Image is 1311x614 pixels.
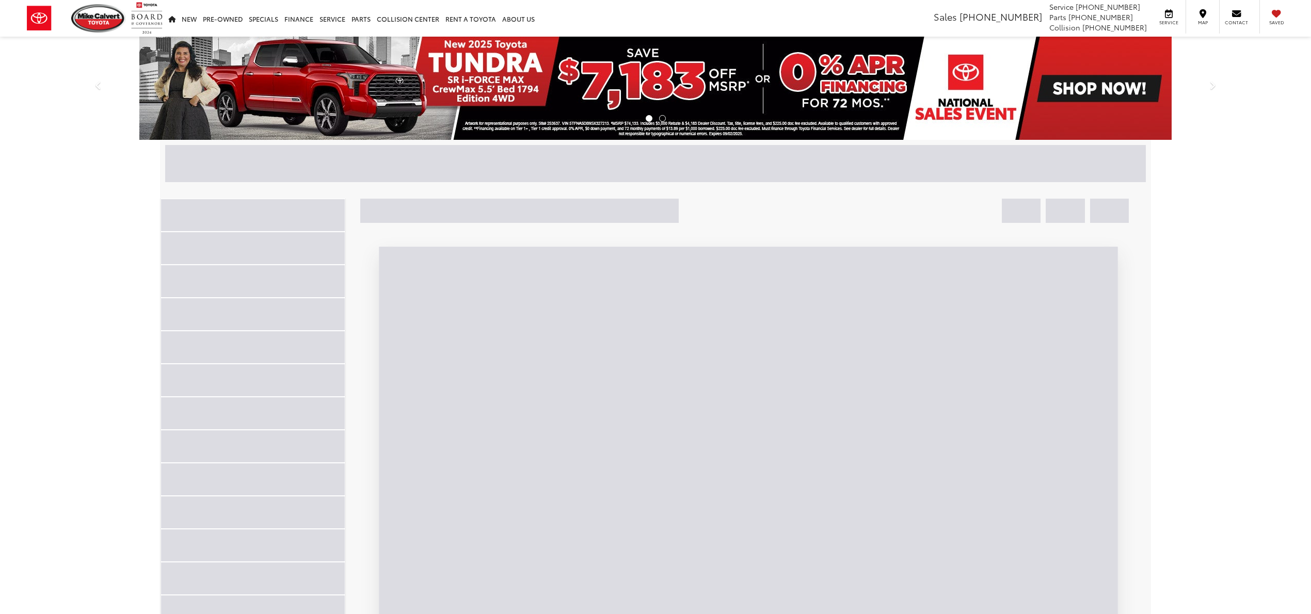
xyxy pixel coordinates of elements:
span: Contact [1225,19,1248,26]
span: Sales [934,10,957,23]
span: [PHONE_NUMBER] [1082,22,1147,33]
span: [PHONE_NUMBER] [960,10,1042,23]
span: Parts [1049,12,1066,22]
span: Service [1157,19,1180,26]
span: [PHONE_NUMBER] [1076,2,1140,12]
span: Saved [1265,19,1288,26]
span: Collision [1049,22,1080,33]
img: New 2025 Toyota Tundra [139,37,1172,140]
img: Mike Calvert Toyota [71,4,126,33]
span: Service [1049,2,1074,12]
span: Map [1191,19,1214,26]
span: [PHONE_NUMBER] [1068,12,1133,22]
